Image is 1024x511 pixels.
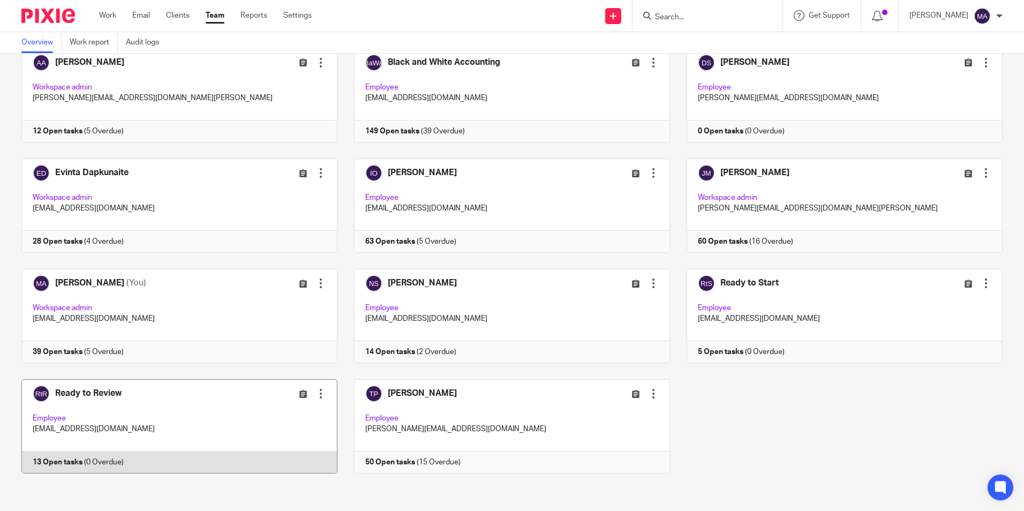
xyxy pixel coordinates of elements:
a: Clients [166,10,190,21]
input: Search [654,13,750,22]
span: Get Support [809,12,850,19]
p: [PERSON_NAME] [909,10,968,21]
a: Settings [283,10,312,21]
a: Email [132,10,150,21]
a: Overview [21,32,62,53]
a: Work report [70,32,118,53]
a: Team [206,10,224,21]
img: Pixie [21,9,75,23]
img: svg%3E [974,7,991,25]
a: Audit logs [126,32,167,53]
a: Reports [240,10,267,21]
a: Work [99,10,116,21]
